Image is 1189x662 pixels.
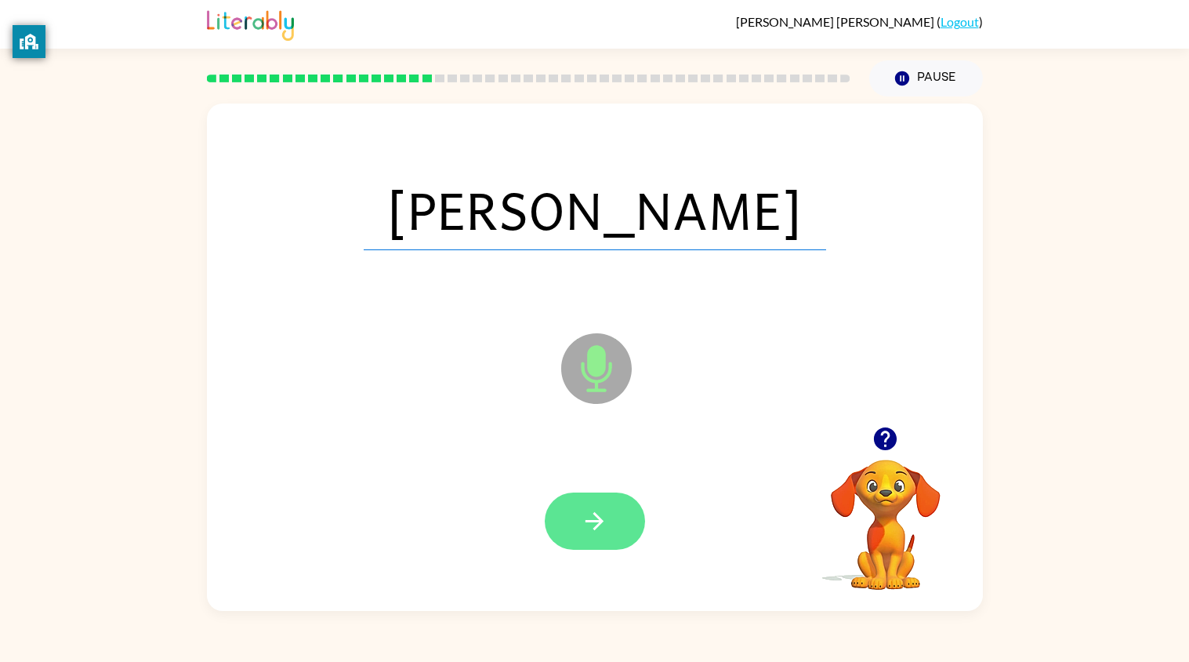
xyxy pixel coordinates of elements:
[736,14,983,29] div: ( )
[807,435,964,592] video: Your browser must support playing .mp4 files to use Literably. Please try using another browser.
[364,169,826,250] span: [PERSON_NAME]
[13,25,45,58] button: privacy banner
[941,14,979,29] a: Logout
[207,6,294,41] img: Literably
[869,60,983,96] button: Pause
[736,14,937,29] span: [PERSON_NAME] [PERSON_NAME]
